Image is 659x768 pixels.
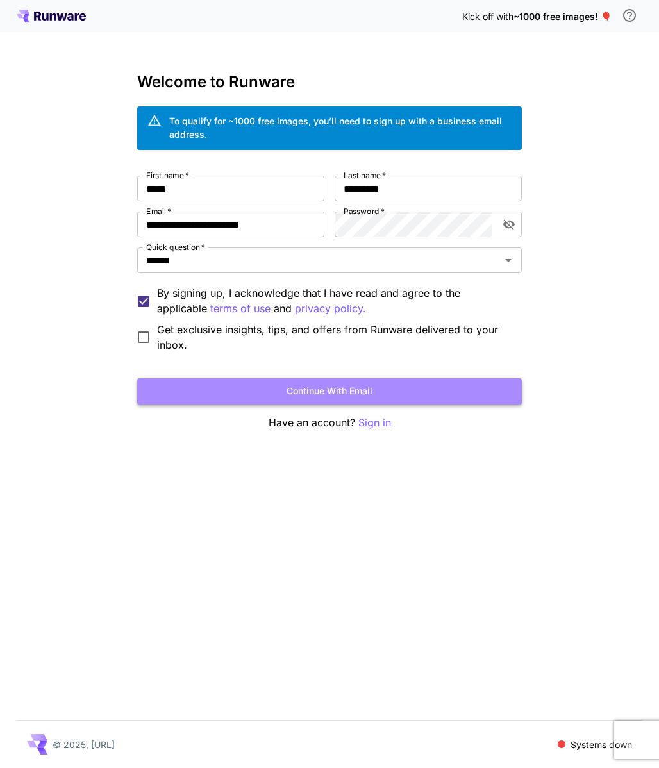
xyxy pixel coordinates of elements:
label: Password [344,206,385,217]
button: By signing up, I acknowledge that I have read and agree to the applicable and privacy policy. [210,301,271,317]
button: Open [499,251,517,269]
p: Have an account? [137,415,522,431]
button: Continue with email [137,378,522,405]
span: Kick off with [462,11,513,22]
p: By signing up, I acknowledge that I have read and agree to the applicable and [157,285,512,317]
button: In order to qualify for free credit, you need to sign up with a business email address and click ... [617,3,642,28]
h3: Welcome to Runware [137,73,522,91]
div: To qualify for ~1000 free images, you’ll need to sign up with a business email address. [169,114,512,141]
button: Sign in [358,415,391,431]
label: Email [146,206,171,217]
span: ~1000 free images! 🎈 [513,11,612,22]
label: Last name [344,170,386,181]
p: privacy policy. [295,301,366,317]
p: terms of use [210,301,271,317]
button: By signing up, I acknowledge that I have read and agree to the applicable terms of use and [295,301,366,317]
button: toggle password visibility [497,213,521,236]
label: Quick question [146,242,205,253]
span: Get exclusive insights, tips, and offers from Runware delivered to your inbox. [157,322,512,353]
label: First name [146,170,189,181]
p: © 2025, [URL] [53,738,115,751]
p: Systems down [571,738,632,751]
